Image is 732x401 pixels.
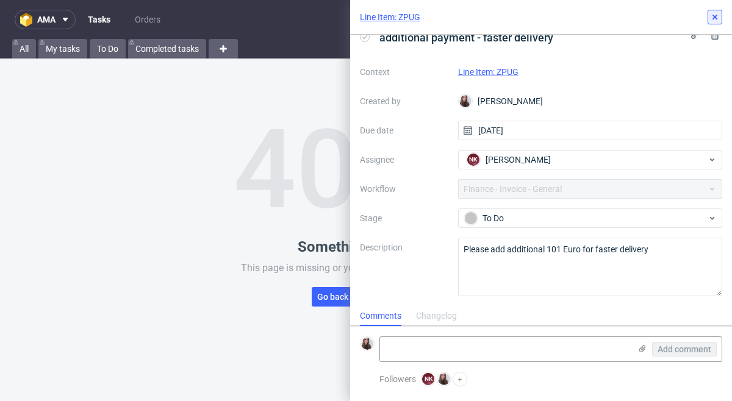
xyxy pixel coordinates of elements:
figcaption: NK [422,373,434,385]
a: To Do [90,39,126,59]
button: + [453,372,467,386]
label: Created by [360,94,448,108]
div: Comments [360,307,401,326]
label: Stage [360,211,448,225]
img: Error image [236,89,497,224]
a: Line Item: ZPUG [458,67,518,77]
figcaption: NK [467,154,479,166]
img: Sandra Beśka [361,338,373,350]
textarea: Please add additional 101 Euro for faster delivery [458,238,723,296]
label: Assignee [360,152,448,167]
span: [PERSON_NAME] [486,154,551,166]
a: My tasks [38,39,87,59]
span: Followers [379,374,416,384]
button: ama [15,10,76,29]
div: [PERSON_NAME] [458,91,723,111]
span: Go back to previous page [317,293,415,301]
label: Due date [360,123,448,138]
p: This page is missing or you assembled the link incorrectly. [241,261,491,275]
span: ama [37,15,56,24]
a: Orders [127,10,168,29]
span: additional payment - faster delivery [375,27,558,48]
img: Sandra Beśka [459,95,472,107]
label: Workflow [360,182,448,196]
a: Tasks [81,10,118,29]
button: Go back to previous page [312,287,420,307]
label: Description [360,240,448,294]
div: To Do [464,211,707,225]
img: logo [20,13,37,27]
a: All [12,39,36,59]
a: Line Item: ZPUG [360,11,420,23]
a: Completed tasks [128,39,206,59]
div: Changelog [416,307,457,326]
p: Something missing… [298,238,435,255]
label: Context [360,65,448,79]
img: Sandra Beśka [438,373,450,385]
